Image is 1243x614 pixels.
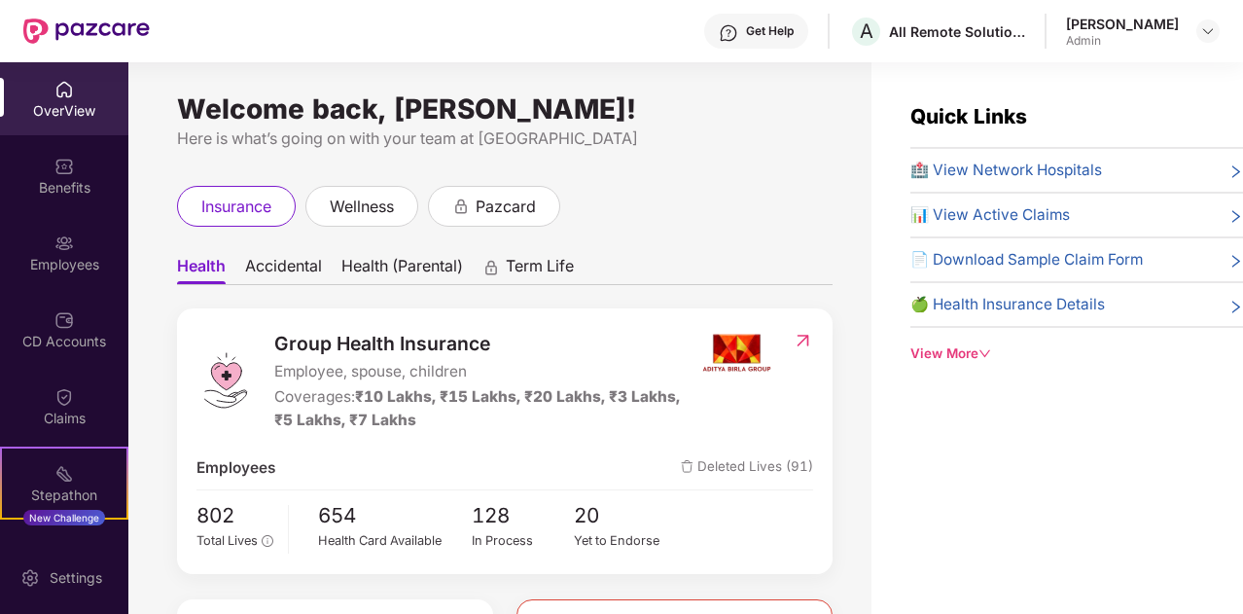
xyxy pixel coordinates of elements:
[341,256,463,284] span: Health (Parental)
[330,195,394,219] span: wellness
[1228,207,1243,227] span: right
[910,104,1027,128] span: Quick Links
[910,343,1243,364] div: View More
[274,329,699,358] span: Group Health Insurance
[1228,252,1243,271] span: right
[54,157,74,176] img: svg+xml;base64,PHN2ZyBpZD0iQmVuZWZpdHMiIHhtbG5zPSJodHRwOi8vd3d3LnczLm9yZy8yMDAwL3N2ZyIgd2lkdGg9Ij...
[700,329,773,378] img: insurerIcon
[201,195,271,219] span: insurance
[177,126,833,151] div: Here is what’s going on with your team at [GEOGRAPHIC_DATA]
[910,293,1105,316] span: 🍏 Health Insurance Details
[1200,23,1216,39] img: svg+xml;base64,PHN2ZyBpZD0iRHJvcGRvd24tMzJ4MzIiIHhtbG5zPSJodHRwOi8vd3d3LnczLm9yZy8yMDAwL3N2ZyIgd2...
[177,101,833,117] div: Welcome back, [PERSON_NAME]!
[681,460,693,473] img: deleteIcon
[574,531,677,551] div: Yet to Endorse
[910,203,1070,227] span: 📊 View Active Claims
[506,256,574,284] span: Term Life
[452,197,470,214] div: animation
[482,258,500,275] div: animation
[54,464,74,484] img: svg+xml;base64,PHN2ZyB4bWxucz0iaHR0cDovL3d3dy53My5vcmcvMjAwMC9zdmciIHdpZHRoPSIyMSIgaGVpZ2h0PSIyMC...
[2,486,126,505] div: Stepathon
[472,531,575,551] div: In Process
[910,248,1143,271] span: 📄 Download Sample Claim Form
[746,23,794,39] div: Get Help
[54,387,74,407] img: svg+xml;base64,PHN2ZyBpZD0iQ2xhaW0iIHhtbG5zPSJodHRwOi8vd3d3LnczLm9yZy8yMDAwL3N2ZyIgd2lkdGg9IjIwIi...
[574,500,677,532] span: 20
[245,256,322,284] span: Accidental
[54,80,74,99] img: svg+xml;base64,PHN2ZyBpZD0iSG9tZSIgeG1sbnM9Imh0dHA6Ly93d3cudzMub3JnLzIwMDAvc3ZnIiB3aWR0aD0iMjAiIG...
[793,331,813,350] img: RedirectIcon
[54,310,74,330] img: svg+xml;base64,PHN2ZyBpZD0iQ0RfQWNjb3VudHMiIGRhdGEtbmFtZT0iQ0QgQWNjb3VudHMiIHhtbG5zPSJodHRwOi8vd3...
[318,500,472,532] span: 654
[44,568,108,588] div: Settings
[196,533,258,548] span: Total Lives
[1228,297,1243,316] span: right
[196,500,273,532] span: 802
[1228,163,1243,182] span: right
[318,531,472,551] div: Health Card Available
[196,456,275,480] span: Employees
[889,22,1025,41] div: All Remote Solutions Private Limited
[719,23,738,43] img: svg+xml;base64,PHN2ZyBpZD0iSGVscC0zMngzMiIgeG1sbnM9Imh0dHA6Ly93d3cudzMub3JnLzIwMDAvc3ZnIiB3aWR0aD...
[978,347,991,360] span: down
[1066,15,1179,33] div: [PERSON_NAME]
[860,19,873,43] span: A
[23,510,105,525] div: New Challenge
[196,351,255,410] img: logo
[681,456,813,480] span: Deleted Lives (91)
[262,535,272,546] span: info-circle
[1066,33,1179,49] div: Admin
[274,385,699,432] div: Coverages:
[23,18,150,44] img: New Pazcare Logo
[177,256,226,284] span: Health
[274,387,680,429] span: ₹10 Lakhs, ₹15 Lakhs, ₹20 Lakhs, ₹3 Lakhs, ₹5 Lakhs, ₹7 Lakhs
[274,360,699,383] span: Employee, spouse, children
[476,195,536,219] span: pazcard
[472,500,575,532] span: 128
[20,568,40,588] img: svg+xml;base64,PHN2ZyBpZD0iU2V0dGluZy0yMHgyMCIgeG1sbnM9Imh0dHA6Ly93d3cudzMub3JnLzIwMDAvc3ZnIiB3aW...
[910,159,1102,182] span: 🏥 View Network Hospitals
[54,234,74,253] img: svg+xml;base64,PHN2ZyBpZD0iRW1wbG95ZWVzIiB4bWxucz0iaHR0cDovL3d3dy53My5vcmcvMjAwMC9zdmciIHdpZHRoPS...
